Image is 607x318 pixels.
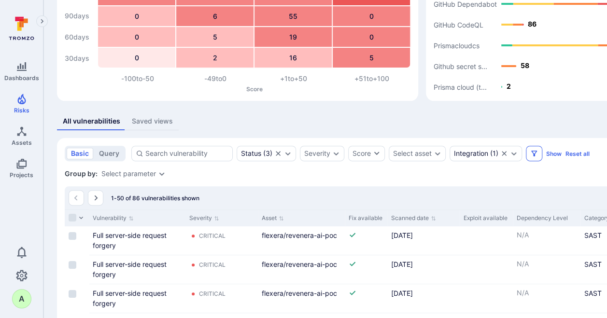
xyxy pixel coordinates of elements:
[348,146,385,161] button: Score
[65,255,89,284] div: Cell for selection
[93,214,134,222] button: Sort by Vulnerability
[387,284,460,313] div: Cell for Scanned date
[199,232,226,240] div: Critical
[69,232,76,240] span: Select row
[65,28,94,47] div: 60 days
[65,284,89,313] div: Cell for selection
[434,62,487,70] text: Github secret s...
[241,150,272,157] button: Status(3)
[521,61,529,69] text: 58
[262,231,337,239] a: flexera/revenera-ai-poc
[510,150,518,157] button: Expand dropdown
[241,150,272,157] div: ( 3 )
[353,149,371,158] div: Score
[185,226,258,255] div: Cell for Severity
[565,150,590,157] button: Reset all
[513,255,580,284] div: Cell for Dependency Level
[176,27,254,47] div: 5
[500,150,508,157] button: Clear selection
[189,214,219,222] button: Sort by Severity
[185,284,258,313] div: Cell for Severity
[391,259,456,269] div: [DATE]
[284,150,292,157] button: Expand dropdown
[177,74,255,83] div: -49 to 0
[69,190,84,206] button: Go to the previous page
[69,290,76,298] span: Select row
[145,149,228,158] input: Search vulnerability
[199,261,226,269] div: Critical
[12,139,32,146] span: Assets
[517,288,577,298] p: N/A
[454,150,488,157] div: Integration
[241,150,261,157] div: Status
[434,21,483,29] text: GitHub CodeQL
[434,150,441,157] button: Expand dropdown
[387,255,460,284] div: Cell for Scanned date
[454,150,498,157] button: Integration(1)
[99,74,177,83] div: -100 to -50
[254,27,332,47] div: 19
[262,214,284,222] button: Sort by Asset
[254,48,332,68] div: 16
[101,170,156,178] button: Select parameter
[89,255,185,284] div: Cell for Vulnerability
[132,116,173,126] div: Saved views
[333,48,410,68] div: 5
[95,148,124,159] button: query
[89,284,185,313] div: Cell for Vulnerability
[63,116,120,126] div: All vulnerabilities
[274,150,282,157] button: Clear selection
[98,48,175,68] div: 0
[526,146,542,161] button: Filters
[345,255,387,284] div: Cell for Fix available
[333,74,411,83] div: +51 to +100
[434,41,480,50] text: Prismacloudcs
[464,214,509,222] div: Exploit available
[349,214,383,222] div: Fix available
[546,150,562,157] button: Show
[513,284,580,313] div: Cell for Dependency Level
[345,284,387,313] div: Cell for Fix available
[101,170,166,178] div: grouping parameters
[332,150,340,157] button: Expand dropdown
[333,6,410,26] div: 0
[14,107,29,114] span: Risks
[185,255,258,284] div: Cell for Severity
[517,214,577,222] div: Dependency Level
[304,150,330,157] button: Severity
[517,259,577,269] p: N/A
[12,289,31,308] div: andras.nemes@snowsoftware.com
[333,27,410,47] div: 0
[258,255,345,284] div: Cell for Asset
[460,284,513,313] div: Cell for Exploit available
[4,74,39,82] span: Dashboards
[262,260,337,268] a: flexera/revenera-ai-poc
[69,214,76,221] span: Select all rows
[65,6,94,26] div: 90 days
[345,226,387,255] div: Cell for Fix available
[158,170,166,178] button: Expand dropdown
[254,74,333,83] div: +1 to +50
[262,289,337,297] a: flexera/revenera-ai-poc
[89,226,185,255] div: Cell for Vulnerability
[93,260,167,278] a: Full server-side request forgery
[391,214,436,222] button: Sort by Scanned date
[254,6,332,26] div: 55
[393,150,432,157] button: Select asset
[39,17,45,26] i: Expand navigation menu
[10,171,33,179] span: Projects
[258,284,345,313] div: Cell for Asset
[67,148,93,159] button: basic
[12,289,31,308] button: A
[391,230,456,240] div: [DATE]
[176,48,254,68] div: 2
[65,169,98,179] span: Group by:
[65,226,89,255] div: Cell for selection
[460,226,513,255] div: Cell for Exploit available
[69,261,76,269] span: Select row
[36,15,48,27] button: Expand navigation menu
[454,150,498,157] div: ( 1 )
